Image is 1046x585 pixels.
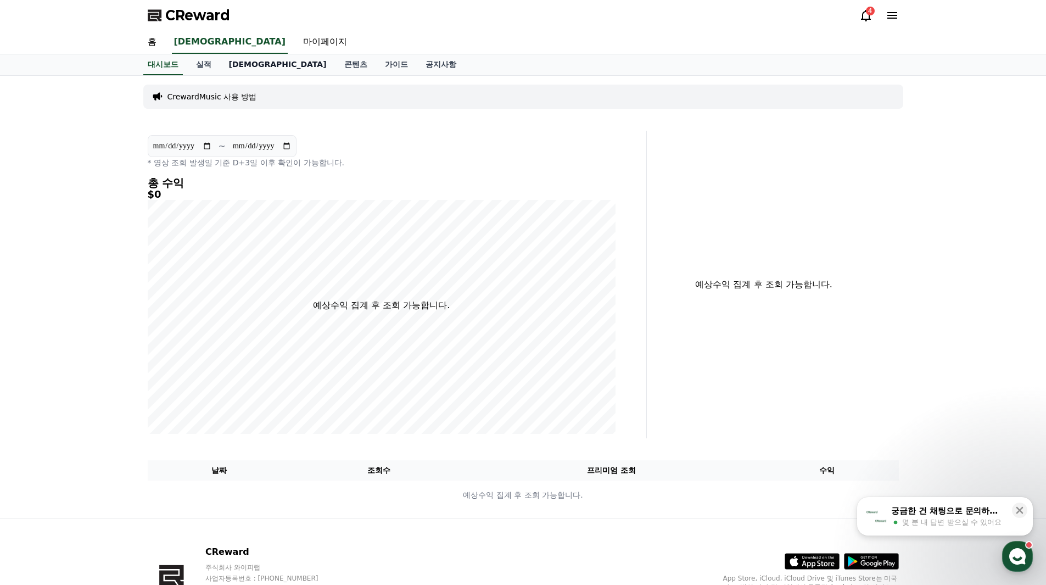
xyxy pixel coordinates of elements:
th: 날짜 [148,460,291,481]
a: 마이페이지 [294,31,356,54]
p: 예상수익 집계 후 조회 가능합니다. [313,299,450,312]
h4: 총 수익 [148,177,616,189]
a: CrewardMusic 사용 방법 [167,91,257,102]
a: 가이드 [376,54,417,75]
p: * 영상 조회 발생일 기준 D+3일 이후 확인이 가능합니다. [148,157,616,168]
a: 실적 [187,54,220,75]
a: 홈 [139,31,165,54]
a: 공지사항 [417,54,465,75]
span: CReward [165,7,230,24]
p: 주식회사 와이피랩 [205,563,339,572]
span: 대화 [100,365,114,374]
h5: $0 [148,189,616,200]
p: 사업자등록번호 : [PHONE_NUMBER] [205,574,339,583]
a: 콘텐츠 [335,54,376,75]
p: CReward [205,545,339,559]
span: 설정 [170,365,183,374]
a: [DEMOGRAPHIC_DATA] [172,31,288,54]
a: [DEMOGRAPHIC_DATA] [220,54,335,75]
a: 4 [859,9,872,22]
th: 조회수 [290,460,467,481]
a: CReward [148,7,230,24]
a: 대화 [72,348,142,376]
p: 예상수익 집계 후 조회 가능합니다. [148,489,898,501]
p: 예상수익 집계 후 조회 가능합니다. [656,278,872,291]
th: 수익 [756,460,899,481]
a: 대시보드 [143,54,183,75]
p: ~ [219,140,226,153]
span: 홈 [35,365,41,374]
div: 4 [866,7,875,15]
a: 설정 [142,348,211,376]
a: 홈 [3,348,72,376]
th: 프리미엄 조회 [467,460,756,481]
